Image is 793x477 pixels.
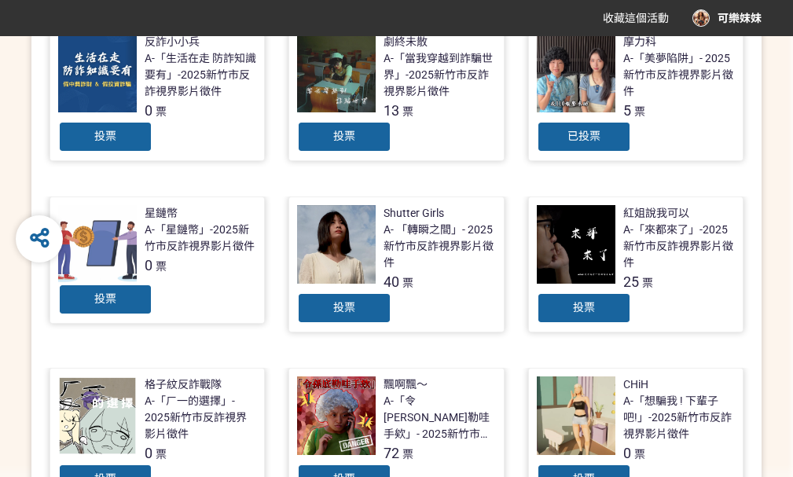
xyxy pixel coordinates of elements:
[567,130,600,142] span: 已投票
[384,393,496,442] div: A-「令[PERSON_NAME]勒哇手欸」- 2025新竹市反詐視界影片徵件
[623,445,631,461] span: 0
[603,12,669,24] span: 收藏這個活動
[145,34,200,50] div: 反詐小小兵
[384,376,428,393] div: 飄啊飄～
[384,273,399,290] span: 40
[145,445,152,461] span: 0
[573,301,595,314] span: 投票
[156,448,167,460] span: 票
[402,277,413,289] span: 票
[50,196,266,324] a: 星鏈幣A-「星鏈幣」-2025新竹市反詐視界影片徵件0票投票
[402,105,413,118] span: 票
[145,376,222,393] div: 格子紋反詐戰隊
[50,25,266,161] a: 反詐小小兵A-「生活在走 防詐知識要有」-2025新竹市反詐視界影片徵件0票投票
[642,277,653,289] span: 票
[384,205,444,222] div: Shutter Girls
[384,34,428,50] div: 劇終未散
[402,448,413,460] span: 票
[634,105,645,118] span: 票
[145,257,152,273] span: 0
[288,25,505,161] a: 劇終未散A-「當我穿越到詐騙世界」-2025新竹市反詐視界影片徵件13票投票
[288,196,505,332] a: Shutter GirlsA- 「轉瞬之間」- 2025新竹市反詐視界影片徵件40票投票
[623,34,656,50] div: 摩力科
[528,196,744,332] a: 紅姐說我可以A-「來都來了」-2025新竹市反詐視界影片徵件25票投票
[528,25,744,161] a: 摩力科A-「美夢陷阱」- 2025新竹市反詐視界影片徵件5票已投票
[634,448,645,460] span: 票
[333,301,355,314] span: 投票
[94,130,116,142] span: 投票
[333,130,355,142] span: 投票
[384,50,496,100] div: A-「當我穿越到詐騙世界」-2025新竹市反詐視界影片徵件
[384,102,399,119] span: 13
[156,105,167,118] span: 票
[145,102,152,119] span: 0
[94,292,116,305] span: 投票
[623,205,689,222] div: 紅姐說我可以
[623,273,639,290] span: 25
[623,222,736,271] div: A-「來都來了」-2025新竹市反詐視界影片徵件
[156,260,167,273] span: 票
[384,445,399,461] span: 72
[145,50,257,100] div: A-「生活在走 防詐知識要有」-2025新竹市反詐視界影片徵件
[623,393,736,442] div: A-「想騙我 ! 下輩子吧!」-2025新竹市反詐視界影片徵件
[623,376,648,393] div: CHiH
[145,393,257,442] div: A-「ㄏ一的選擇」- 2025新竹市反詐視界影片徵件
[384,222,496,271] div: A- 「轉瞬之間」- 2025新竹市反詐視界影片徵件
[623,102,631,119] span: 5
[623,50,736,100] div: A-「美夢陷阱」- 2025新竹市反詐視界影片徵件
[145,222,257,255] div: A-「星鏈幣」-2025新竹市反詐視界影片徵件
[145,205,178,222] div: 星鏈幣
